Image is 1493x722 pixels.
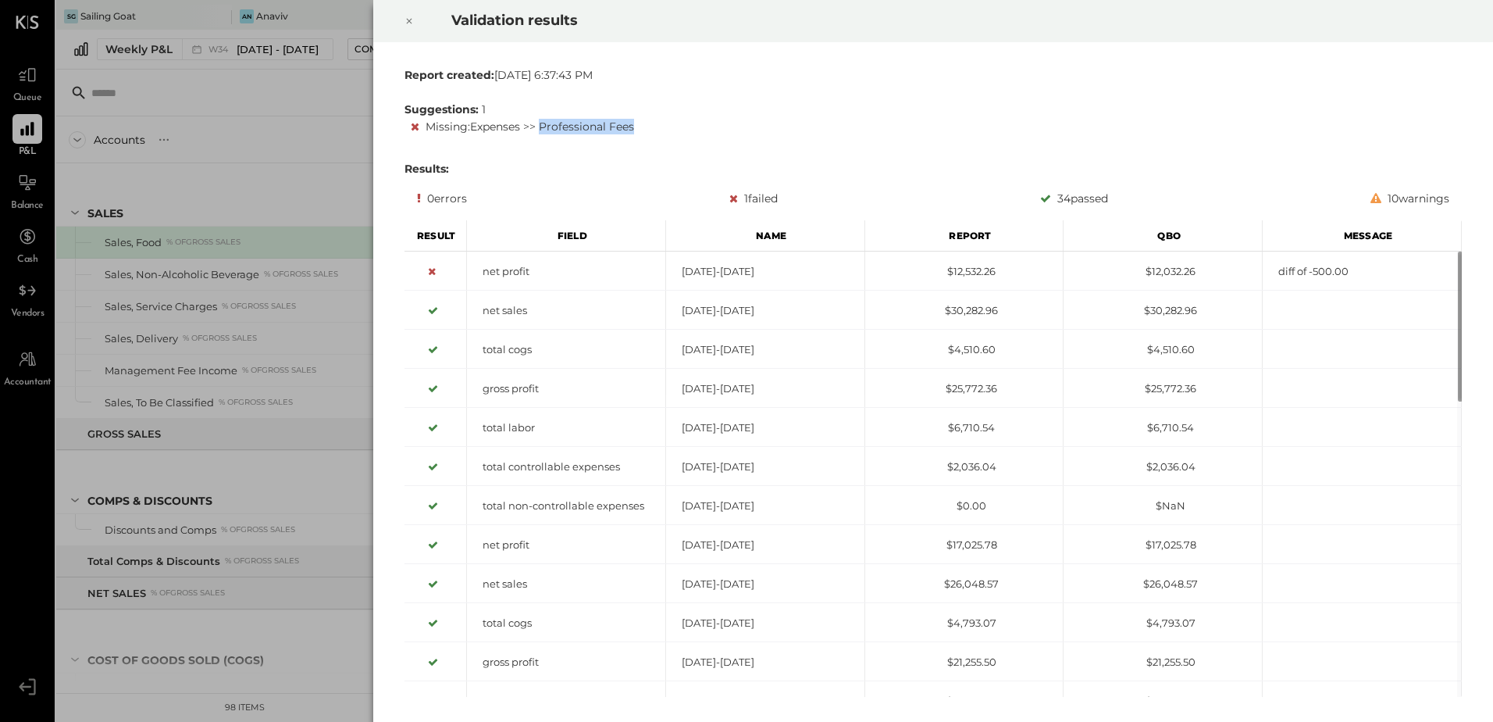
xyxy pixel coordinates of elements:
div: gross profit [467,381,665,396]
span: 1 [482,102,486,116]
div: Name [666,220,865,252]
b: Report created: [404,68,494,82]
div: total labor [467,420,665,435]
div: [DATE]-[DATE] [666,694,864,709]
div: [DATE]-[DATE] [666,381,864,396]
div: $30,282.96 [865,303,1064,318]
div: $21,255.50 [865,655,1064,670]
div: [DATE]-[DATE] [666,459,864,474]
div: $26,048.57 [865,577,1064,592]
div: $30,282.96 [1064,303,1262,318]
div: $6,986.40 [1064,694,1262,709]
div: 0 errors [417,189,467,208]
div: $25,772.36 [1064,381,1262,396]
div: total labor [467,694,665,709]
div: total cogs [467,616,665,631]
div: total controllable expenses [467,459,665,474]
div: net profit [467,538,665,552]
div: [DATE]-[DATE] [666,303,864,318]
div: Missing : Expenses >> Professional Fees [411,117,1462,136]
div: $2,036.04 [865,459,1064,474]
div: net sales [467,303,665,318]
div: $17,025.78 [865,538,1064,552]
b: Results: [404,162,449,176]
div: Result [404,220,467,252]
div: $2,036.04 [1064,459,1262,474]
div: Qbo [1064,220,1263,252]
div: diff of -500.00 [1263,264,1461,279]
div: total cogs [467,342,665,357]
div: [DATE]-[DATE] [666,655,864,670]
div: [DATE]-[DATE] [666,538,864,552]
div: Report [865,220,1064,252]
div: $4,793.07 [1064,616,1262,631]
div: [DATE]-[DATE] [666,577,864,592]
div: $4,510.60 [1064,342,1262,357]
b: Suggestions: [404,102,479,116]
div: [DATE]-[DATE] [666,342,864,357]
div: net sales [467,577,665,592]
div: 34 passed [1040,189,1108,208]
div: [DATE]-[DATE] [666,420,864,435]
div: $4,793.07 [865,616,1064,631]
div: [DATE] 6:37:43 PM [404,67,1462,83]
div: [DATE]-[DATE] [666,616,864,631]
div: [DATE]-[DATE] [666,499,864,513]
div: 10 warnings [1370,189,1449,208]
div: gross profit [467,655,665,670]
div: $6,710.54 [865,420,1064,435]
div: total non-controllable expenses [467,499,665,513]
div: $25,772.36 [865,381,1064,396]
div: $21,255.50 [1064,655,1262,670]
div: $0.00 [865,499,1064,513]
div: $26,048.57 [1064,577,1262,592]
div: [DATE]-[DATE] [666,264,864,279]
div: $4,510.60 [865,342,1064,357]
div: $NaN [1064,499,1262,513]
h2: Validation results [451,1,1285,40]
div: Message [1263,220,1462,252]
div: net profit [467,264,665,279]
div: $12,032.26 [1064,264,1262,279]
div: 1 failed [729,189,778,208]
div: $6,986.40 [865,694,1064,709]
div: $17,025.78 [1064,538,1262,552]
div: $12,532.26 [865,264,1064,279]
div: Field [467,220,666,252]
div: $6,710.54 [1064,420,1262,435]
